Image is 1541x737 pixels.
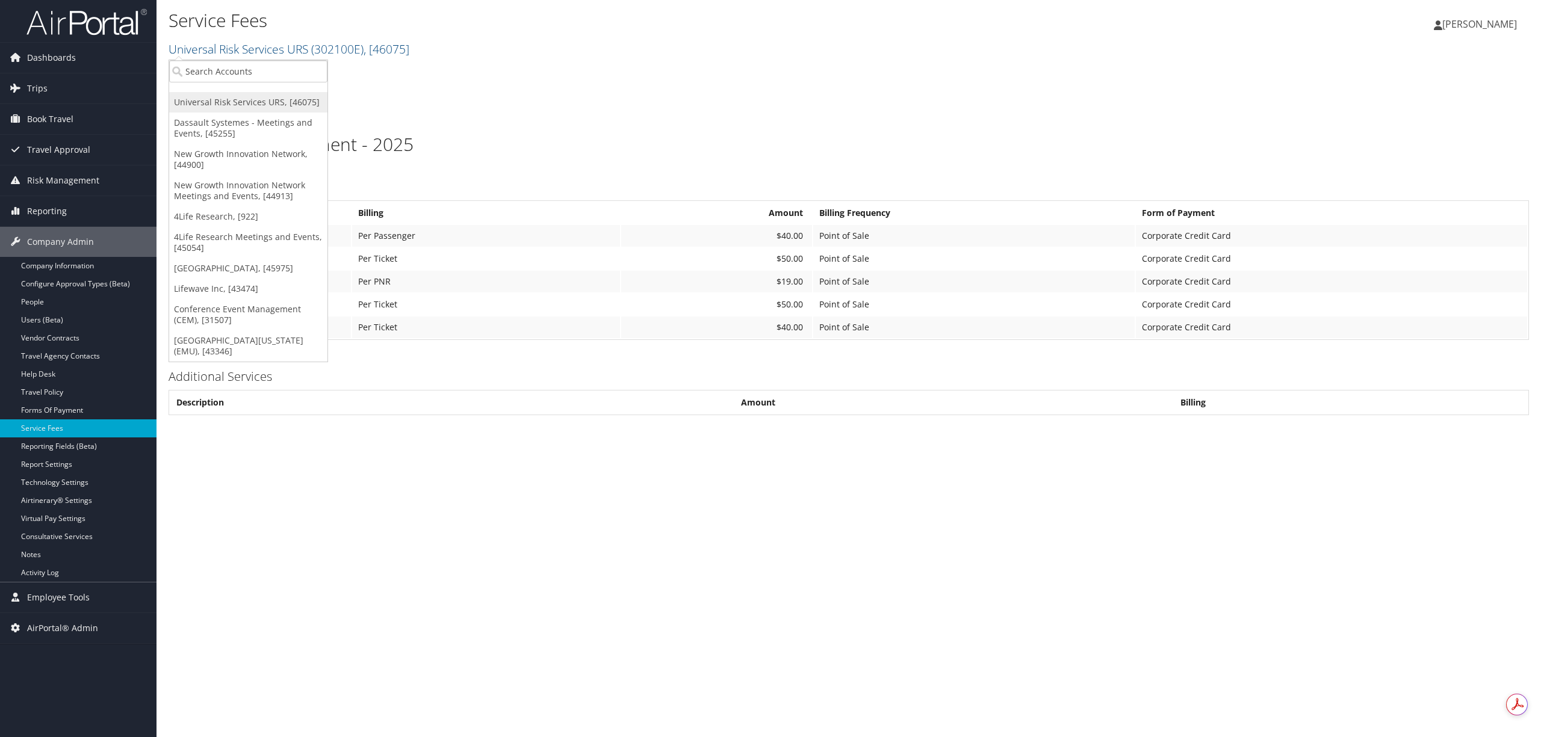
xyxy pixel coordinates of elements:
input: Search Accounts [169,60,327,82]
span: [PERSON_NAME] [1442,17,1517,31]
td: Per Ticket [352,294,620,315]
span: , [ 46075 ] [364,41,409,57]
th: Description [170,392,734,413]
h3: Additional Services [169,368,1529,385]
h1: Service Fees [169,8,1076,33]
td: Point of Sale [813,294,1135,315]
span: Dashboards [27,43,76,73]
a: Lifewave Inc, [43474] [169,279,327,299]
td: Corporate Credit Card [1136,248,1527,270]
td: Point of Sale [813,225,1135,247]
a: Dassault Systemes - Meetings and Events, [45255] [169,113,327,144]
td: Point of Sale [813,271,1135,292]
th: Amount [735,392,1173,413]
td: $19.00 [621,271,812,292]
a: New Growth Innovation Network, [44900] [169,144,327,175]
td: Per Ticket [352,316,620,338]
span: Travel Approval [27,135,90,165]
span: Risk Management [27,165,99,196]
a: 4Life Research, [922] [169,206,327,227]
span: Employee Tools [27,582,90,612]
th: Amount [621,202,812,224]
a: Universal Risk Services URS [169,41,409,57]
td: Per Passenger [352,225,620,247]
img: airportal-logo.png [26,8,147,36]
a: Universal Risk Services URS, [46075] [169,92,327,113]
td: Per Ticket [352,248,620,270]
span: AirPortal® Admin [27,613,98,643]
a: 4Life Research Meetings and Events, [45054] [169,227,327,258]
a: [GEOGRAPHIC_DATA], [45975] [169,258,327,279]
td: Point of Sale [813,248,1135,270]
h1: URS Pricing Agreement - 2025 [169,132,1529,157]
td: Corporate Credit Card [1136,225,1527,247]
td: Point of Sale [813,316,1135,338]
span: Reporting [27,196,67,226]
span: Company Admin [27,227,94,257]
a: Conference Event Management (CEM), [31507] [169,299,327,330]
td: $50.00 [621,294,812,315]
td: $40.00 [621,316,812,338]
th: Form of Payment [1136,202,1527,224]
td: $40.00 [621,225,812,247]
th: Billing Frequency [813,202,1135,224]
a: [PERSON_NAME] [1434,6,1529,42]
h3: Full Service Agent [169,179,1529,196]
td: Corporate Credit Card [1136,316,1527,338]
span: Trips [27,73,48,103]
td: $50.00 [621,248,812,270]
span: Book Travel [27,104,73,134]
span: ( 302100E ) [311,41,364,57]
td: Corporate Credit Card [1136,271,1527,292]
th: Billing [1174,392,1527,413]
td: Corporate Credit Card [1136,294,1527,315]
td: Per PNR [352,271,620,292]
th: Billing [352,202,620,224]
a: [GEOGRAPHIC_DATA][US_STATE] (EMU), [43346] [169,330,327,362]
a: New Growth Innovation Network Meetings and Events, [44913] [169,175,327,206]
